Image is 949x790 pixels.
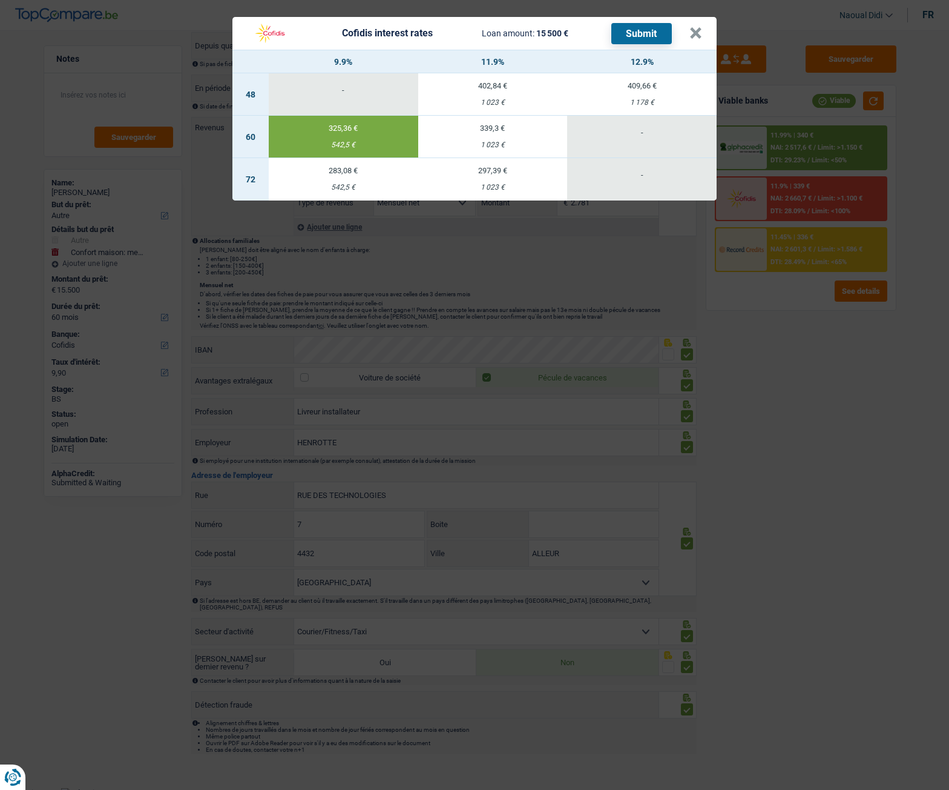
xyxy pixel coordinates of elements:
div: 409,66 € [567,82,717,90]
span: 15 500 € [536,28,568,38]
div: 1 023 € [418,141,568,149]
div: 402,84 € [418,82,568,90]
span: Loan amount: [482,28,534,38]
div: 325,36 € [269,124,418,132]
td: 48 [232,73,269,116]
div: 1 178 € [567,99,717,107]
div: - [567,128,717,136]
img: Cofidis [247,22,293,45]
div: 283,08 € [269,167,418,174]
div: Cofidis interest rates [342,28,433,38]
button: Submit [611,23,672,44]
td: 72 [232,158,269,201]
div: 339,3 € [418,124,568,132]
div: - [269,86,418,94]
th: 9.9% [269,50,418,73]
button: × [689,27,702,39]
div: 542,5 € [269,141,418,149]
td: 60 [232,116,269,158]
th: 11.9% [418,50,568,73]
th: 12.9% [567,50,717,73]
div: 1 023 € [418,99,568,107]
div: 542,5 € [269,184,418,191]
div: 1 023 € [418,184,568,191]
div: 297,39 € [418,167,568,174]
div: - [567,171,717,179]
